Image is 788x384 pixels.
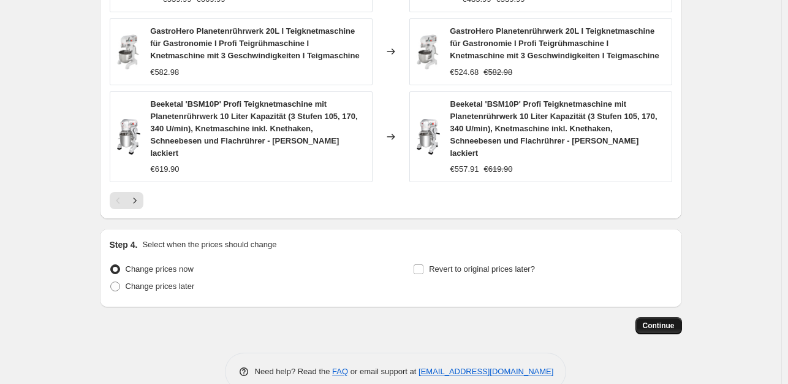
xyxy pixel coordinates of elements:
[110,239,138,251] h2: Step 4.
[483,66,512,79] strike: €582.98
[643,321,675,331] span: Continue
[255,367,333,376] span: Need help? Read the
[151,99,358,158] span: Beeketal 'BSM10P' Profi Teigknetmaschine mit Planetenrührwerk 10 Liter Kapazität (3 Stufen 105, 1...
[416,118,441,155] img: 51iUn3M-VoL_80x.jpg
[150,66,179,79] div: €582.98
[110,192,143,209] nav: Pagination
[126,264,194,274] span: Change prices now
[450,66,479,79] div: €524.68
[150,26,359,60] span: GastroHero Planetenrührwerk 20L I Teigknetmaschine für Gastronomie I Profi Teigrühmaschine I Knet...
[348,367,419,376] span: or email support at
[450,99,657,158] span: Beeketal 'BSM10P' Profi Teigknetmaschine mit Planetenrührwerk 10 Liter Kapazität (3 Stufen 105, 1...
[116,118,141,155] img: 51iUn3M-VoL_80x.jpg
[116,33,141,70] img: 715hqTenj6L_80x.jpg
[126,282,195,291] span: Change prices later
[450,26,659,60] span: GastroHero Planetenrührwerk 20L I Teigknetmaschine für Gastronomie I Profi Teigrühmaschine I Knet...
[450,163,479,175] div: €557.91
[635,317,682,334] button: Continue
[151,163,180,175] div: €619.90
[419,367,553,376] a: [EMAIL_ADDRESS][DOMAIN_NAME]
[416,33,441,70] img: 715hqTenj6L_80x.jpg
[126,192,143,209] button: Next
[142,239,276,251] p: Select when the prices should change
[429,264,535,274] span: Revert to original prices later?
[332,367,348,376] a: FAQ
[484,163,513,175] strike: €619.90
